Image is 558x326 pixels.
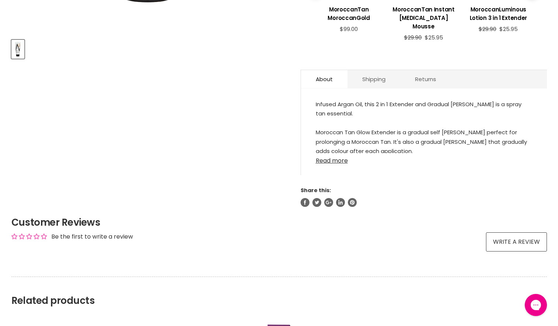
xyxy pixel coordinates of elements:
[316,100,532,153] div: Infused Argan Oil, this 2 in 1 Extender and Gradual [PERSON_NAME] is a spray tan essential. Moroc...
[521,291,551,319] iframe: Gorgias live chat messenger
[465,5,532,22] h3: MoroccanLuminous Lotion 3 in 1 Extender
[425,34,443,41] span: $25.95
[340,25,358,33] span: $99.00
[12,12,18,18] img: logo_orange.svg
[21,12,36,18] div: v 4.0.25
[301,187,331,194] span: Share this:
[486,232,547,252] a: Write a review
[51,233,133,241] div: Be the first to write a review
[12,19,18,25] img: website_grey.svg
[400,70,451,88] a: Returns
[19,19,81,25] div: Domain: [DOMAIN_NAME]
[11,216,547,229] h2: Customer Reviews
[315,5,383,22] h3: MoroccanTan MoroccanGold
[73,43,79,49] img: tab_keywords_by_traffic_grey.svg
[390,5,457,31] h3: MoroccanTan Instant [MEDICAL_DATA] Mousse
[20,43,26,49] img: tab_domain_overview_orange.svg
[82,44,124,48] div: Keywords by Traffic
[301,187,547,207] aside: Share this:
[499,25,518,33] span: $25.95
[348,70,400,88] a: Shipping
[12,41,24,58] img: MoroccanGlow 2 in 1 Extender
[404,34,422,41] span: $29.90
[316,153,532,164] a: Read more
[11,277,547,306] h2: Related products
[11,40,24,59] button: MoroccanGlow 2 in 1 Extender
[11,232,47,241] div: Average rating is 0.00 stars
[301,70,348,88] a: About
[28,44,66,48] div: Domain Overview
[10,38,288,59] div: Product thumbnails
[479,25,496,33] span: $29.90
